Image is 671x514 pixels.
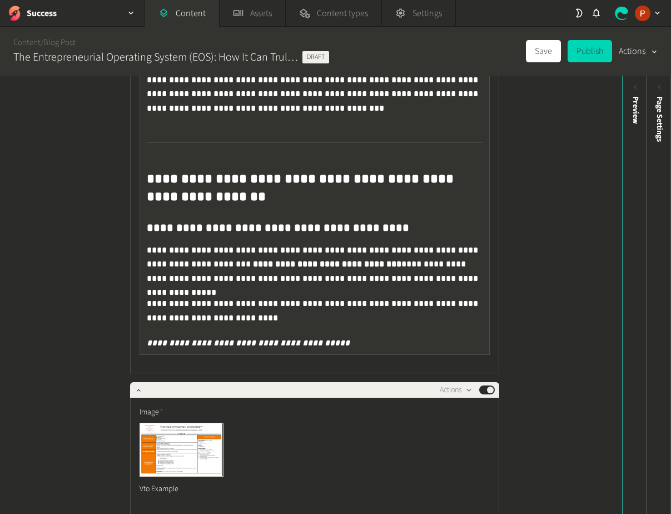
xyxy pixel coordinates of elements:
img: Vto Example [140,423,223,476]
img: Peter Coppinger [635,6,650,21]
button: Publish [568,40,612,62]
button: Actions [440,383,473,397]
a: Content [13,37,41,48]
button: Actions [619,40,658,62]
h2: Success [27,7,57,20]
span: Draft [302,51,329,63]
button: Save [526,40,561,62]
span: / [41,37,43,48]
div: Vto Example [140,477,224,502]
span: Settings [412,7,442,20]
span: Page Settings [654,96,665,142]
span: Content types [317,7,368,20]
img: Success [7,6,22,21]
div: Preview [629,96,641,124]
h2: The Entrepreneurial Operating System (EOS): How It Can Truly Transform Your Business [13,49,298,66]
span: Image [140,407,163,418]
a: Blog Post [43,37,76,48]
